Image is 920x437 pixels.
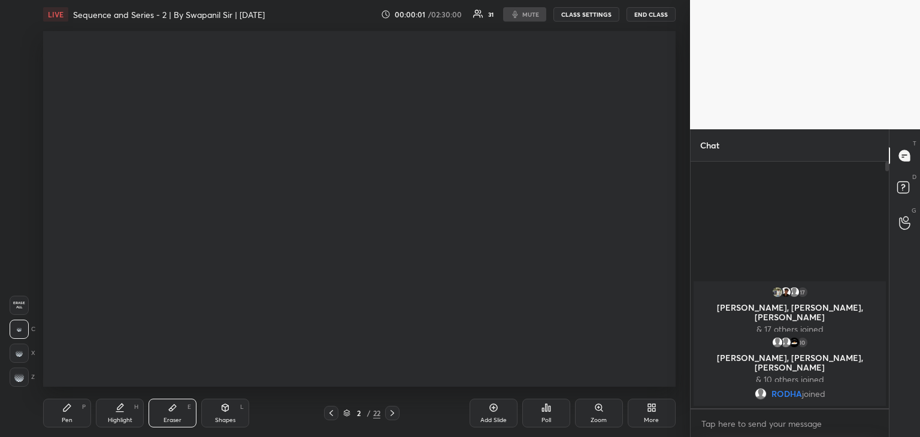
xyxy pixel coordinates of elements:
span: RODHA [771,389,802,399]
p: D [912,172,916,181]
img: thumbnail.jpg [771,286,783,298]
span: joined [802,389,825,399]
h4: Sequence and Series - 2 | By Swapanil Sir | [DATE] [73,9,265,20]
div: H [134,404,138,410]
div: / [367,409,371,417]
p: T [913,139,916,148]
div: L [240,404,244,410]
div: More [644,417,659,423]
div: 17 [797,286,809,298]
div: 22 [373,408,380,418]
img: default.png [755,388,767,400]
div: Z [10,368,35,387]
button: END CLASS [627,7,676,22]
div: 31 [488,11,494,17]
span: Erase all [10,301,28,309]
img: default.png [788,286,800,298]
div: Shapes [215,417,235,423]
div: Add Slide [480,417,507,423]
img: default.png [780,336,792,348]
div: Eraser [164,417,181,423]
img: thumbnail.jpg [780,286,792,298]
img: thumbnail.jpg [788,336,800,348]
div: Zoom [591,417,607,423]
div: Highlight [108,417,132,423]
p: [PERSON_NAME], [PERSON_NAME], [PERSON_NAME] [701,353,879,372]
div: C [10,320,35,339]
div: P [82,404,86,410]
p: Chat [691,129,729,161]
p: G [912,206,916,215]
p: & 10 others joined [701,375,879,384]
div: Pen [62,417,72,423]
img: default.png [771,336,783,348]
div: grid [691,279,889,408]
div: LIVE [43,7,68,22]
div: Poll [541,417,551,423]
button: CLASS SETTINGS [553,7,619,22]
p: [PERSON_NAME], [PERSON_NAME], [PERSON_NAME] [701,303,879,322]
div: 10 [797,336,809,348]
div: E [187,404,191,410]
div: X [10,344,35,363]
p: & 17 others joined [701,324,879,334]
div: 2 [353,409,365,417]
